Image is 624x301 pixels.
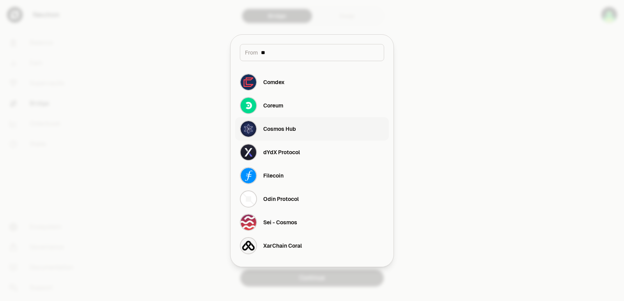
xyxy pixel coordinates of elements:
div: Coreum [263,102,283,109]
img: XarChain Coral Logo [241,238,256,253]
img: Filecoin Logo [241,168,256,183]
span: From [245,49,258,56]
button: Comdex LogoComdex [235,70,389,94]
div: Cosmos Hub [263,125,296,133]
div: dYdX Protocol [263,148,300,156]
div: Odin Protocol [263,195,299,203]
div: Sei - Cosmos [263,218,297,226]
button: Cosmos Hub LogoCosmos Hub [235,117,389,141]
button: dYdX Protocol LogodYdX Protocol [235,141,389,164]
div: Comdex [263,78,285,86]
button: Odin Protocol LogoOdin Protocol [235,187,389,211]
img: Sei - Cosmos Logo [241,215,256,230]
img: Coreum Logo [241,98,256,113]
img: Cosmos Hub Logo [241,121,256,137]
div: Filecoin [263,172,284,180]
img: Comdex Logo [241,74,256,90]
div: XarChain Coral [263,242,302,250]
button: XarChain Coral LogoXarChain Coral [235,234,389,257]
button: Filecoin LogoFilecoin [235,164,389,187]
img: Odin Protocol Logo [241,191,256,207]
img: dYdX Protocol Logo [241,144,256,160]
button: Sei - Cosmos LogoSei - Cosmos [235,211,389,234]
button: Coreum LogoCoreum [235,94,389,117]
